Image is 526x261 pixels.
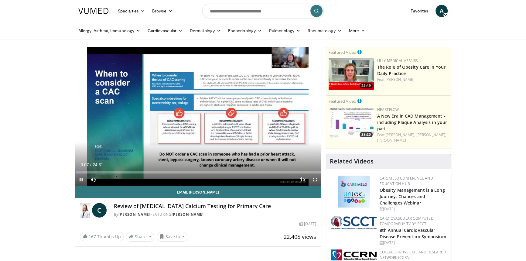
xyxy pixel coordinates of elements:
button: Playback Rate [297,173,309,186]
small: Featured Video [329,50,356,55]
a: Obesity Management is a Long Journey: Chances and Challenges Webinar [380,187,445,206]
img: Dr. Catherine P. Benziger [80,203,90,218]
img: 51a70120-4f25-49cc-93a4-67582377e75f.png.150x105_q85_autocrop_double_scale_upscale_version-0.2.png [331,216,377,229]
a: A New Era in CAD Management - including Plaque Analysis in your pati… [377,113,447,132]
a: Favorites [407,5,432,17]
div: Feat. [377,77,449,82]
a: [PERSON_NAME] [377,138,406,143]
img: 738d0e2d-290f-4d89-8861-908fb8b721dc.150x105_q85_crop-smart_upscale.jpg [329,107,374,139]
a: 8th Annual Cardiovascular Disease Prevention Symposium [380,227,446,239]
video-js: Video Player [75,47,321,186]
small: Featured Video [329,98,356,104]
span: / [90,162,91,167]
button: Mute [87,173,99,186]
a: Endocrinology [224,25,265,37]
a: [PERSON_NAME] [172,212,204,217]
div: Progress Bar [75,171,321,173]
img: a04ee3ba-8487-4636-b0fb-5e8d268f3737.png.150x105_q85_autocrop_double_scale_upscale_version-0.2.png [331,249,377,260]
a: 25:49 [329,58,374,90]
a: Allergy, Asthma, Immunology [75,25,144,37]
a: More [345,25,369,37]
div: [DATE] [380,206,446,212]
span: 0:07 [80,162,89,167]
a: Collaborative CME and Research Network (CCRN) [380,249,446,260]
a: Dermatology [186,25,224,37]
button: Pause [75,173,87,186]
button: Save to [157,232,188,242]
h4: Review of [MEDICAL_DATA] Calcium Testing for Primary Care [114,203,316,210]
a: [PERSON_NAME], [385,132,415,137]
div: [DATE] [299,221,316,227]
a: Rheumatology [304,25,345,37]
img: 45df64a9-a6de-482c-8a90-ada250f7980c.png.150x105_q85_autocrop_double_scale_upscale_version-0.2.jpg [338,176,370,208]
a: 38:20 [329,107,374,139]
h4: Related Videos [330,158,374,165]
a: C [92,203,107,218]
a: [PERSON_NAME], [416,132,446,137]
a: Specialties [114,5,149,17]
input: Search topics, interventions [202,4,324,18]
span: 24:31 [93,162,103,167]
a: Heartflow [377,107,399,112]
img: VuMedi Logo [78,8,111,14]
div: [DATE] [380,240,446,246]
a: [PERSON_NAME] [385,77,414,82]
a: Pulmonology [265,25,304,37]
span: 25:49 [360,83,373,88]
a: Email [PERSON_NAME] [75,186,321,198]
a: 167 Thumbs Up [80,232,124,241]
a: CaReMeLO Conference and Education Hub [380,176,433,186]
a: The Role of Obesity Care in Your Daily Practice [377,64,446,76]
a: Cardiovascular Computed Tomography TV by SCCT [380,216,434,226]
a: Lilly Medical Affairs [377,58,418,63]
div: By FEATURING [114,212,316,217]
span: 167 [89,234,96,239]
a: A [435,5,448,17]
button: Share [126,232,154,242]
span: 22,405 views [284,233,316,240]
img: e1208b6b-349f-4914-9dd7-f97803bdbf1d.png.150x105_q85_crop-smart_upscale.png [329,58,374,90]
a: Cardiovascular [144,25,186,37]
a: Browse [149,5,176,17]
span: 38:20 [360,132,373,137]
a: [PERSON_NAME] [118,212,151,217]
div: Feat. [377,132,449,143]
button: Fullscreen [309,173,321,186]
